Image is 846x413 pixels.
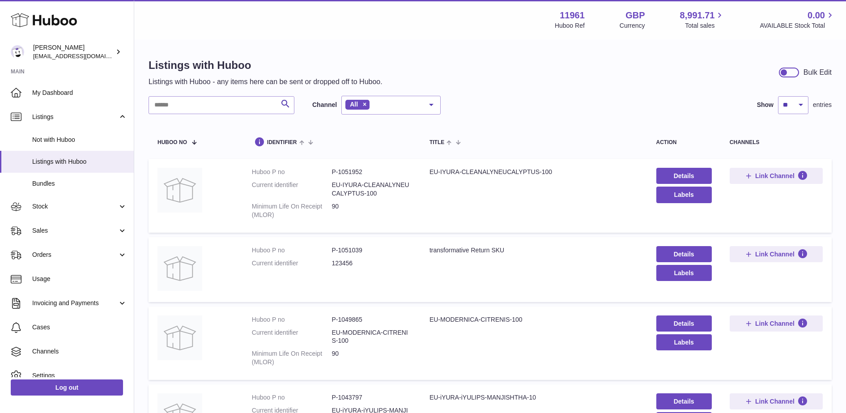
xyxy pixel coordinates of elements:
div: transformative Return SKU [429,246,638,255]
a: Details [656,315,712,332]
div: EU-IYURA-CLEANALYNEUCALYPTUS-100 [429,168,638,176]
a: 8,991.71 Total sales [680,9,725,30]
span: Cases [32,323,127,332]
dd: P-1051952 [332,168,412,176]
img: EU-IYURA-CLEANALYNEUCALYPTUS-100 [157,168,202,213]
span: Total sales [685,21,725,30]
span: Not with Huboo [32,136,127,144]
dd: P-1051039 [332,246,412,255]
dt: Current identifier [252,328,332,345]
span: AVAILABLE Stock Total [760,21,835,30]
span: Stock [32,202,118,211]
span: Channels [32,347,127,356]
img: EU-MODERNICA-CITRENIS-100 [157,315,202,360]
span: All [350,101,358,108]
span: Link Channel [755,172,795,180]
a: Details [656,168,712,184]
div: EU-MODERNICA-CITRENIS-100 [429,315,638,324]
span: Orders [32,251,118,259]
dd: 90 [332,349,412,366]
span: Settings [32,371,127,380]
dt: Huboo P no [252,168,332,176]
dt: Huboo P no [252,246,332,255]
button: Link Channel [730,393,823,409]
span: 8,991.71 [680,9,715,21]
span: Sales [32,226,118,235]
span: Link Channel [755,397,795,405]
span: Huboo no [157,140,187,145]
div: action [656,140,712,145]
span: [EMAIL_ADDRESS][DOMAIN_NAME] [33,52,132,60]
a: Log out [11,379,123,396]
button: Labels [656,187,712,203]
div: Huboo Ref [555,21,585,30]
dd: 90 [332,202,412,219]
span: Link Channel [755,319,795,328]
strong: GBP [625,9,645,21]
dt: Huboo P no [252,315,332,324]
div: Bulk Edit [803,68,832,77]
div: Currency [620,21,645,30]
span: 0.00 [808,9,825,21]
span: My Dashboard [32,89,127,97]
a: Details [656,393,712,409]
span: title [429,140,444,145]
dd: 123456 [332,259,412,268]
span: identifier [267,140,297,145]
div: EU-iYURA-iYULIPS-MANJISHTHA-10 [429,393,638,402]
dd: EU-MODERNICA-CITRENIS-100 [332,328,412,345]
span: Listings [32,113,118,121]
span: Link Channel [755,250,795,258]
div: channels [730,140,823,145]
button: Labels [656,265,712,281]
span: Bundles [32,179,127,188]
button: Link Channel [730,246,823,262]
button: Labels [656,334,712,350]
dt: Current identifier [252,181,332,198]
span: entries [813,101,832,109]
span: Listings with Huboo [32,158,127,166]
dt: Minimum Life On Receipt (MLOR) [252,202,332,219]
dd: P-1049865 [332,315,412,324]
img: transformative Return SKU [157,246,202,291]
label: Show [757,101,774,109]
h1: Listings with Huboo [149,58,383,72]
p: Listings with Huboo - any items here can be sent or dropped off to Huboo. [149,77,383,87]
span: Usage [32,275,127,283]
a: Details [656,246,712,262]
dt: Huboo P no [252,393,332,402]
button: Link Channel [730,168,823,184]
img: internalAdmin-11961@internal.huboo.com [11,45,24,59]
dd: EU-IYURA-CLEANALYNEUCALYPTUS-100 [332,181,412,198]
span: Invoicing and Payments [32,299,118,307]
label: Channel [312,101,337,109]
strong: 11961 [560,9,585,21]
a: 0.00 AVAILABLE Stock Total [760,9,835,30]
dt: Current identifier [252,259,332,268]
dd: P-1043797 [332,393,412,402]
button: Link Channel [730,315,823,332]
div: [PERSON_NAME] [33,43,114,60]
dt: Minimum Life On Receipt (MLOR) [252,349,332,366]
